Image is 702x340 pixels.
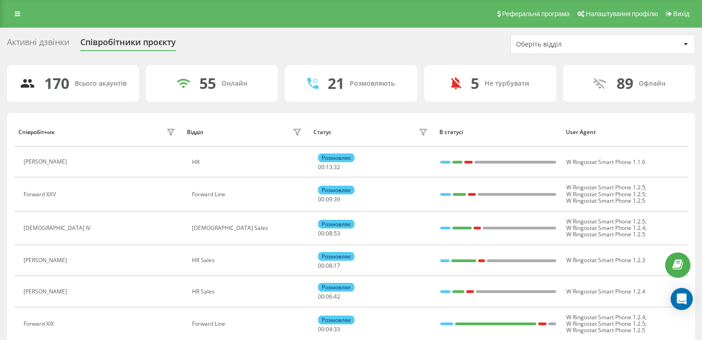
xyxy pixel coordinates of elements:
div: : : [318,326,340,333]
div: 5 [471,75,479,92]
div: [PERSON_NAME] [24,257,69,264]
span: W Ringostat Smart Phone 1.2.4 [566,313,645,321]
div: Співробітники проєкту [80,37,176,52]
div: : : [318,230,340,237]
span: W Ringostat Smart Phone 1.2.3 [566,256,645,264]
span: Налаштування профілю [586,10,658,18]
div: Онлайн [222,80,247,88]
div: 89 [617,75,633,92]
span: Реферальна програма [502,10,570,18]
div: Співробітник [18,129,55,135]
div: В статусі [439,129,557,135]
div: Розмовляє [318,316,354,324]
div: Розмовляє [318,252,354,261]
span: 39 [334,195,340,203]
span: 09 [326,195,332,203]
span: W Ringostat Smart Phone 1.2.5 [566,190,645,198]
span: 32 [334,163,340,171]
span: W Ringostat Smart Phone 1.2.4 [566,224,645,232]
span: Вихід [673,10,690,18]
div: Всього акаунтів [75,80,126,88]
span: W Ringostat Smart Phone 1.2.4 [566,287,645,295]
div: Розмовляє [318,153,354,162]
div: Розмовляє [318,283,354,292]
div: HR [192,159,304,165]
div: : : [318,164,340,170]
div: User Agent [566,129,684,135]
div: Оберіть відділ [516,41,626,48]
span: 08 [326,229,332,237]
div: HR Sales [192,257,304,264]
div: Розмовляють [350,80,395,88]
div: 170 [44,75,69,92]
span: 17 [334,262,340,270]
div: Forward XXV [24,191,58,198]
span: 08 [326,262,332,270]
div: Forward Line [192,191,304,198]
div: Активні дзвінки [7,37,69,52]
span: W Ringostat Smart Phone 1.2.5 [566,230,645,238]
span: 06 [326,293,332,300]
div: Розмовляє [318,220,354,229]
span: 04 [326,325,332,333]
div: [PERSON_NAME] [24,158,69,165]
div: Forward Line [192,321,304,327]
div: Не турбувати [485,80,529,88]
div: [PERSON_NAME] [24,288,69,295]
span: W Ringostat Smart Phone 1.2.5 [566,326,645,334]
div: Офлайн [639,80,666,88]
span: W Ringostat Smart Phone 1.2.5 [566,197,645,205]
span: W Ringostat Smart Phone 1.2.5 [566,183,645,191]
span: 33 [334,325,340,333]
span: 42 [334,293,340,300]
div: [DEMOGRAPHIC_DATA] Sales [192,225,304,231]
div: : : [318,263,340,269]
span: 53 [334,229,340,237]
div: Open Intercom Messenger [671,288,693,310]
span: 13 [326,163,332,171]
div: Розмовляє [318,186,354,194]
div: Відділ [187,129,203,135]
span: W Ringostat Smart Phone 1.2.5 [566,217,645,225]
div: [DEMOGRAPHIC_DATA] IV [24,225,93,231]
div: : : [318,196,340,203]
div: 21 [328,75,344,92]
span: 00 [318,195,324,203]
span: 00 [318,325,324,333]
span: 00 [318,163,324,171]
div: : : [318,293,340,300]
span: 00 [318,262,324,270]
span: 00 [318,293,324,300]
span: W Ringostat Smart Phone 1.2.5 [566,320,645,328]
div: Статус [313,129,331,135]
div: Forward XIX [24,321,56,327]
div: HR Sales [192,288,304,295]
span: 00 [318,229,324,237]
div: 55 [199,75,216,92]
span: W Ringostat Smart Phone 1.1.6 [566,158,645,166]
